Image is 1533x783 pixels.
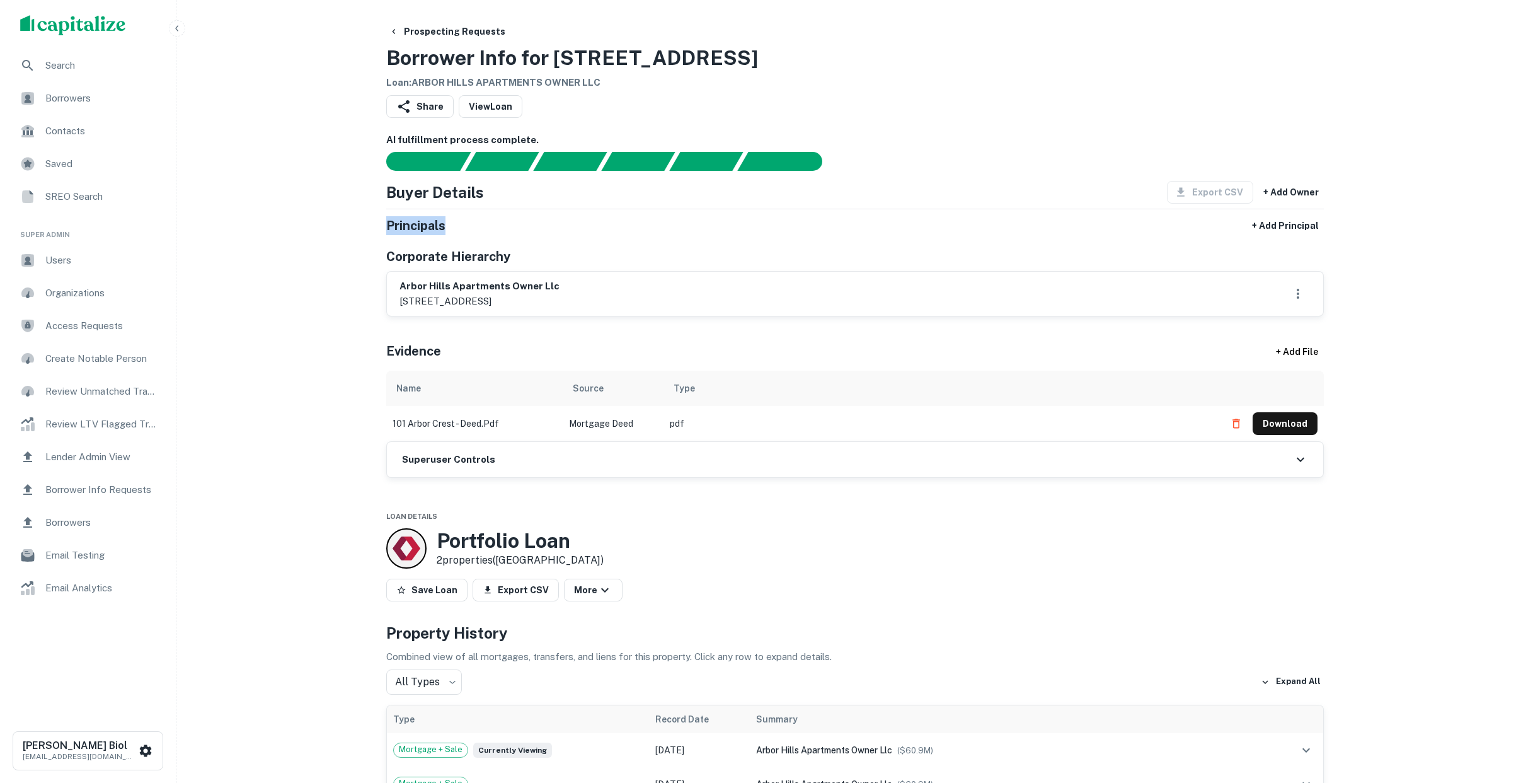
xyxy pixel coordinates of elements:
[10,475,166,505] a: Borrower Info Requests
[1258,181,1324,204] button: + Add Owner
[45,156,158,171] span: Saved
[45,581,158,596] span: Email Analytics
[465,152,539,171] div: Your request is received and processing...
[10,116,166,146] a: Contacts
[386,181,484,204] h4: Buyer Details
[386,371,563,406] th: Name
[1258,673,1324,692] button: Expand All
[386,95,454,118] button: Share
[1225,414,1248,434] button: Delete file
[45,253,158,268] span: Users
[10,149,166,179] a: Saved
[437,529,604,553] h3: Portfolio Loan
[750,705,1270,733] th: Summary
[10,278,166,308] a: Organizations
[386,133,1324,148] h6: AI fulfillment process complete.
[10,182,166,212] a: SREO Search
[756,745,892,755] span: arbor hills apartments owner llc
[386,622,1324,644] h4: Property History
[1253,340,1341,363] div: + Add File
[1295,739,1317,761] button: expand row
[601,152,675,171] div: Principals found, AI now looking for contact information...
[663,406,1219,441] td: pdf
[45,189,158,204] span: SREO Search
[45,91,158,106] span: Borrowers
[386,371,1324,441] div: scrollable content
[384,20,510,43] button: Prospecting Requests
[674,381,695,396] div: Type
[533,152,607,171] div: Documents found, AI parsing details...
[399,279,560,294] h6: arbor hills apartments owner llc
[1253,412,1318,435] button: Download
[394,743,468,756] span: Mortgage + Sale
[669,152,743,171] div: Principals found, still searching for contact information. This may take time...
[399,294,560,309] p: [STREET_ADDRESS]
[10,540,166,571] a: Email Testing
[473,579,559,601] button: Export CSV
[649,705,750,733] th: Record Date
[563,406,663,441] td: Mortgage Deed
[10,83,166,113] a: Borrowers
[45,515,158,530] span: Borrowers
[10,409,166,439] a: Review LTV Flagged Transactions
[371,152,466,171] div: Sending borrower request to AI...
[386,670,462,695] div: All Types
[13,731,163,770] button: [PERSON_NAME] Biol[EMAIL_ADDRESS][DOMAIN_NAME]
[437,553,604,568] p: 2 properties ([GEOGRAPHIC_DATA])
[663,371,1219,406] th: Type
[10,442,166,472] a: Lender Admin View
[45,548,158,563] span: Email Testing
[564,579,623,601] button: More
[387,705,649,733] th: Type
[45,286,158,301] span: Organizations
[386,342,441,361] h5: Evidence
[738,152,837,171] div: AI fulfillment process complete.
[459,95,522,118] a: ViewLoan
[1470,682,1533,743] iframe: Chat Widget
[10,573,166,603] a: Email Analytics
[386,513,437,520] span: Loan Details
[45,318,158,333] span: Access Requests
[10,344,166,374] a: Create Notable Person
[23,741,136,751] h6: [PERSON_NAME] Biol
[649,733,750,767] td: [DATE]
[10,507,166,538] a: Borrowers
[45,351,158,366] span: Create Notable Person
[10,245,166,275] a: Users
[396,381,421,396] div: Name
[386,43,758,73] h3: Borrower Info for [STREET_ADDRESS]
[10,214,166,245] li: Super Admin
[563,371,663,406] th: Source
[386,649,1324,664] p: Combined view of all mortgages, transfers, and liens for this property. Click any row to expand d...
[1247,214,1324,237] button: + Add Principal
[473,743,552,758] span: Currently viewing
[573,381,604,396] div: Source
[386,579,468,601] button: Save Loan
[23,751,136,762] p: [EMAIL_ADDRESS][DOMAIN_NAME]
[386,406,563,441] td: 101 arbor crest - deed.pdf
[45,124,158,139] span: Contacts
[20,15,126,35] img: capitalize-logo.png
[402,453,495,467] h6: Superuser Controls
[10,311,166,341] a: Access Requests
[386,216,445,235] h5: Principals
[45,449,158,465] span: Lender Admin View
[10,50,166,81] a: Search
[45,417,158,432] span: Review LTV Flagged Transactions
[897,746,933,755] span: ($ 60.9M )
[10,376,166,407] a: Review Unmatched Transactions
